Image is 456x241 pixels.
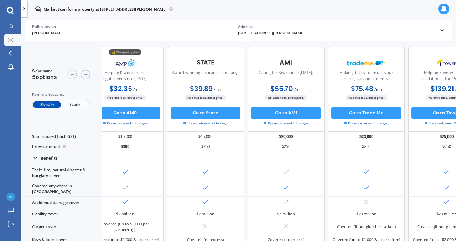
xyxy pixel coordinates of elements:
[109,49,141,55] div: 💰 Cheapest option
[32,69,57,74] span: We've found
[25,165,102,181] div: Theft, fire, natural disaster & burglary cover
[185,95,226,100] span: No extra fees, direct price.
[431,84,454,93] b: $139.21
[104,95,146,100] span: No extra fees, direct price.
[238,24,435,29] div: Address
[32,73,57,81] span: 5 options
[92,70,159,84] div: Helping Kiwis find the right cover since [DATE].
[333,70,400,84] div: Making it easy to insure your home, car and contents.
[264,121,308,126] span: Prices retrieved 21 hrs ago
[61,101,89,108] span: Yearly
[25,219,102,235] div: Carpet cover
[248,141,325,151] div: $250
[259,70,313,84] div: Caring for Kiwis since [DATE].
[32,30,229,36] div: [PERSON_NAME]
[267,56,305,70] img: AMI-text-1.webp
[294,87,302,92] span: / mo
[133,87,141,92] span: / mo
[172,70,239,84] div: Award winning insurance company.
[331,107,401,119] button: Go to Trade Me
[347,56,385,70] img: Trademe.webp
[265,95,307,100] span: No extra fees, direct price.
[187,56,224,69] img: State-text-1.webp
[25,209,102,219] div: Liability cover
[337,224,396,230] div: Covered (if not glued or tacked)
[43,6,167,12] p: Market Scan for a property at [STREET_ADDRESS][PERSON_NAME]
[25,132,102,141] div: Sum insured (incl. GST)
[33,101,61,108] span: Monthly
[32,24,229,29] div: Policy owner
[344,121,388,126] span: Prices retrieved 21 hrs ago
[356,211,377,217] div: $20 million
[32,92,90,97] div: Payment frequency
[346,95,387,100] span: No extra fees, direct price.
[107,56,144,70] img: AMP.webp
[171,107,241,119] button: Go to State
[34,6,41,12] img: home-and-contents.b802091223b8502ef2dd.svg
[328,132,405,141] div: $20,000
[214,87,221,92] span: / mo
[90,107,160,119] button: Go to AMP
[87,141,164,151] div: $300
[374,87,382,92] span: / mo
[109,84,132,93] b: $32.35
[25,141,102,151] div: Excess amount
[251,107,321,119] button: Go to AMI
[87,132,164,141] div: $15,000
[328,141,405,151] div: $250
[190,84,213,93] b: $39.89
[277,211,295,217] div: $2 million
[25,197,102,209] div: Accidental damage cover
[91,221,160,232] div: Covered (up to $5,000 per carpet/rug)
[238,30,435,36] div: [STREET_ADDRESS][PERSON_NAME]
[41,156,58,161] div: Benefits
[248,132,325,141] div: $30,000
[25,181,102,197] div: Covered anywhere in [GEOGRAPHIC_DATA]
[167,141,244,151] div: $250
[196,211,214,217] div: $2 million
[183,121,228,126] span: Prices retrieved 21 hrs ago
[270,84,293,93] b: $55.70
[351,84,373,93] b: $75.48
[103,121,147,126] span: Prices retrieved 21 hrs ago
[6,193,15,201] img: 30a67c579500ac4deb5f4f8e745c2c50
[116,211,134,217] div: $2 million
[167,132,244,141] div: $15,000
